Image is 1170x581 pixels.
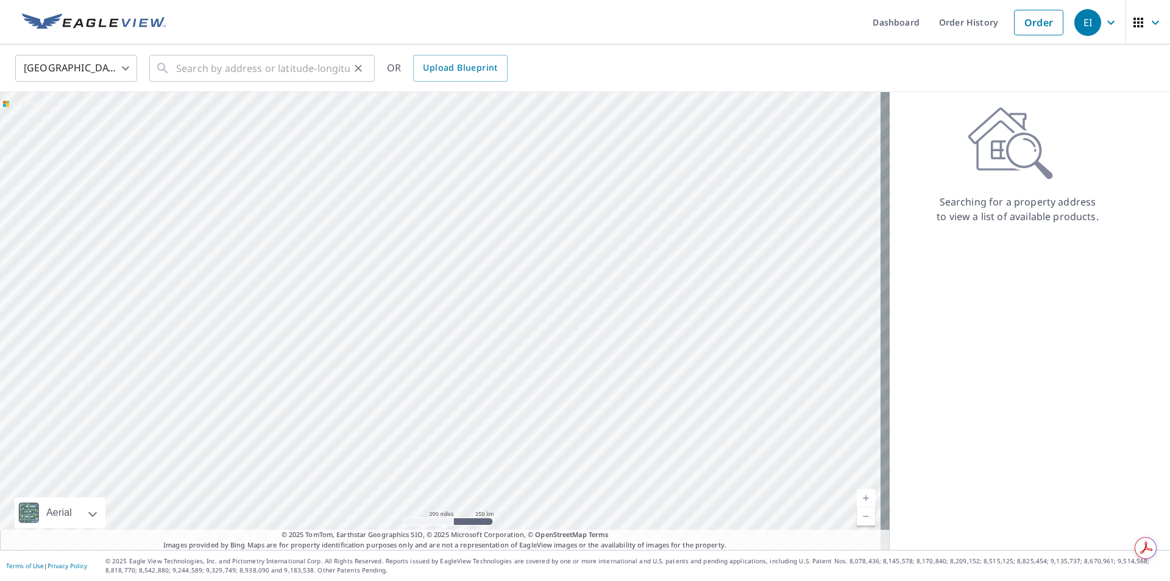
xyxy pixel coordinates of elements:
[48,561,87,570] a: Privacy Policy
[1014,10,1063,35] a: Order
[413,55,507,82] a: Upload Blueprint
[535,530,586,539] a: OpenStreetMap
[6,561,44,570] a: Terms of Use
[589,530,609,539] a: Terms
[15,51,137,85] div: [GEOGRAPHIC_DATA]
[282,530,609,540] span: © 2025 TomTom, Earthstar Geographics SIO, © 2025 Microsoft Corporation, ©
[105,557,1164,575] p: © 2025 Eagle View Technologies, Inc. and Pictometry International Corp. All Rights Reserved. Repo...
[350,60,367,77] button: Clear
[387,55,508,82] div: OR
[15,497,105,528] div: Aerial
[176,51,350,85] input: Search by address or latitude-longitude
[857,507,875,526] a: Current Level 5, Zoom Out
[1074,9,1101,36] div: EI
[936,194,1099,224] p: Searching for a property address to view a list of available products.
[43,497,76,528] div: Aerial
[857,489,875,507] a: Current Level 5, Zoom In
[423,60,497,76] span: Upload Blueprint
[6,562,87,569] p: |
[22,13,166,32] img: EV Logo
